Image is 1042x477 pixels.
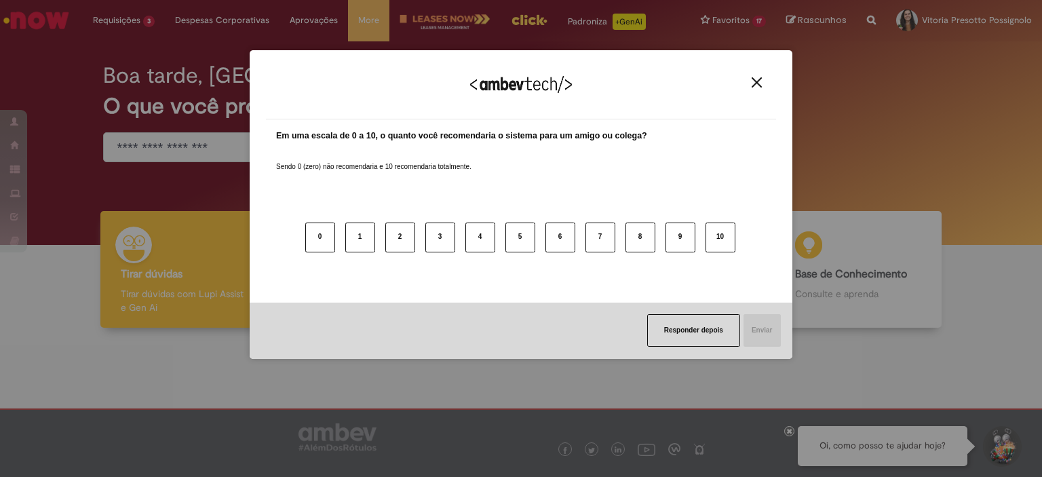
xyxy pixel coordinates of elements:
img: Close [752,77,762,88]
button: Responder depois [647,314,740,347]
label: Sendo 0 (zero) não recomendaria e 10 recomendaria totalmente. [276,146,471,172]
button: 2 [385,223,415,252]
img: Logo Ambevtech [470,76,572,93]
button: Close [748,77,766,88]
button: 4 [465,223,495,252]
button: 10 [706,223,735,252]
button: 6 [545,223,575,252]
button: 7 [585,223,615,252]
label: Em uma escala de 0 a 10, o quanto você recomendaria o sistema para um amigo ou colega? [276,130,647,142]
button: 3 [425,223,455,252]
button: 9 [665,223,695,252]
button: 0 [305,223,335,252]
button: 5 [505,223,535,252]
button: 1 [345,223,375,252]
button: 8 [625,223,655,252]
